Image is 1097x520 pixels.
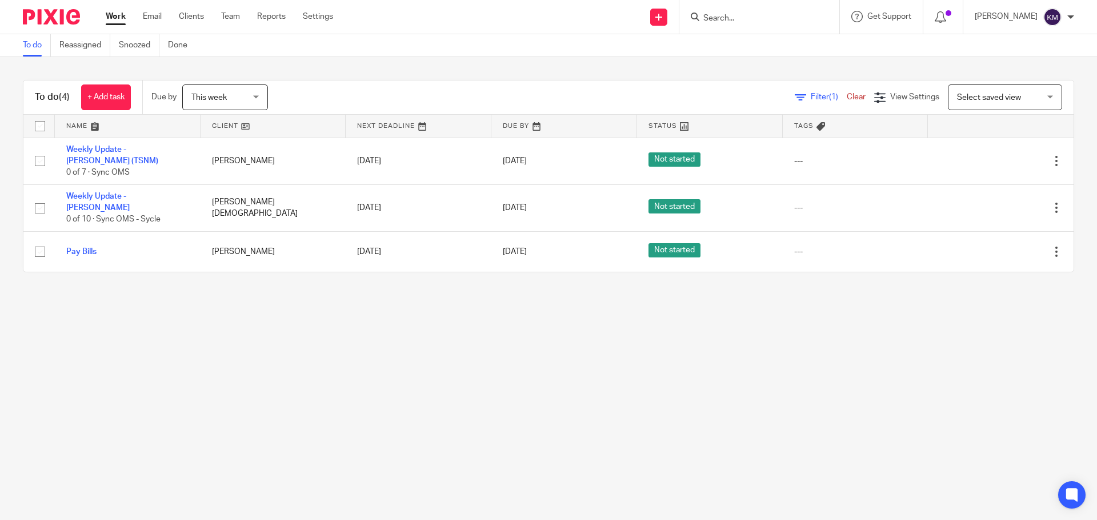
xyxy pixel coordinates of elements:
span: [DATE] [503,248,527,256]
a: Email [143,11,162,22]
span: Tags [794,123,814,129]
div: --- [794,246,917,257]
a: Work [106,11,126,22]
a: Snoozed [119,34,159,57]
td: [DATE] [346,138,491,184]
td: [PERSON_NAME][DEMOGRAPHIC_DATA] [201,184,346,231]
td: [DATE] [346,184,491,231]
span: View Settings [890,93,939,101]
img: svg%3E [1043,8,1062,26]
div: --- [794,155,917,167]
span: Not started [648,199,700,213]
p: Due by [151,91,177,103]
a: To do [23,34,51,57]
a: Weekly Update - [PERSON_NAME] [66,192,130,212]
h1: To do [35,91,70,103]
a: Weekly Update - [PERSON_NAME] (TSNM) [66,146,158,165]
input: Search [702,14,805,24]
a: Settings [303,11,333,22]
span: 0 of 7 · Sync OMS [66,168,130,176]
span: Not started [648,243,700,257]
span: 0 of 10 · Sync OMS - Sycle [66,216,161,224]
a: Clear [847,93,866,101]
span: Select saved view [957,94,1021,102]
a: Pay Bills [66,248,97,256]
span: (1) [829,93,838,101]
span: (4) [59,92,70,102]
a: Reassigned [59,34,110,57]
span: Not started [648,152,700,167]
td: [PERSON_NAME] [201,231,346,272]
span: [DATE] [503,157,527,165]
span: This week [191,94,227,102]
a: Done [168,34,196,57]
a: Clients [179,11,204,22]
span: [DATE] [503,204,527,212]
td: [DATE] [346,231,491,272]
div: --- [794,202,917,213]
a: + Add task [81,84,131,110]
td: [PERSON_NAME] [201,138,346,184]
p: [PERSON_NAME] [975,11,1038,22]
a: Team [221,11,240,22]
span: Filter [811,93,847,101]
img: Pixie [23,9,80,25]
span: Get Support [867,13,911,21]
a: Reports [257,11,286,22]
